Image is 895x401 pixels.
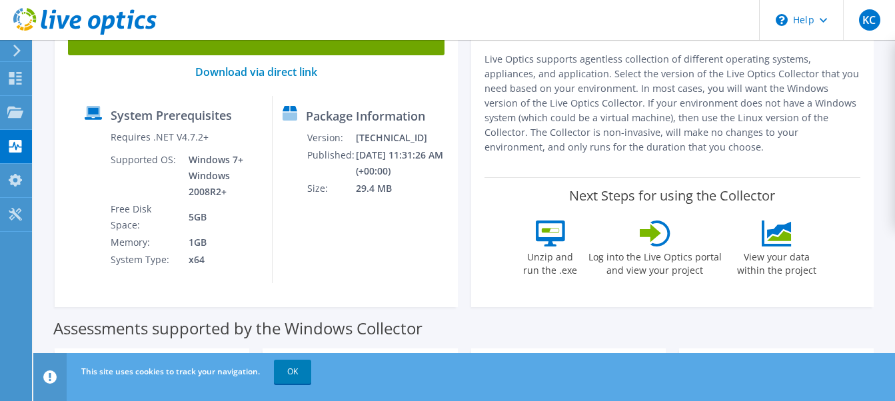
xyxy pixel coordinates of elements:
[355,129,452,147] td: [TECHNICAL_ID]
[110,200,178,234] td: Free Disk Space:
[179,151,262,200] td: Windows 7+ Windows 2008R2+
[111,131,209,144] label: Requires .NET V4.7.2+
[81,366,260,377] span: This site uses cookies to track your navigation.
[729,246,825,277] label: View your data within the project
[195,65,317,79] a: Download via direct link
[859,9,880,31] span: KC
[588,246,722,277] label: Log into the Live Optics portal and view your project
[274,360,311,384] a: OK
[307,129,355,147] td: Version:
[179,234,262,251] td: 1GB
[179,251,262,268] td: x64
[307,180,355,197] td: Size:
[484,52,861,155] p: Live Optics supports agentless collection of different operating systems, appliances, and applica...
[569,188,775,204] label: Next Steps for using the Collector
[484,27,861,43] h2: About the Collector
[111,109,232,122] label: System Prerequisites
[110,251,178,268] td: System Type:
[355,180,452,197] td: 29.4 MB
[53,322,423,335] label: Assessments supported by the Windows Collector
[776,14,788,26] svg: \n
[355,147,452,180] td: [DATE] 11:31:26 AM (+00:00)
[306,109,425,123] label: Package Information
[110,151,178,200] td: Supported OS:
[520,246,581,277] label: Unzip and run the .exe
[179,200,262,234] td: 5GB
[110,234,178,251] td: Memory:
[307,147,355,180] td: Published:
